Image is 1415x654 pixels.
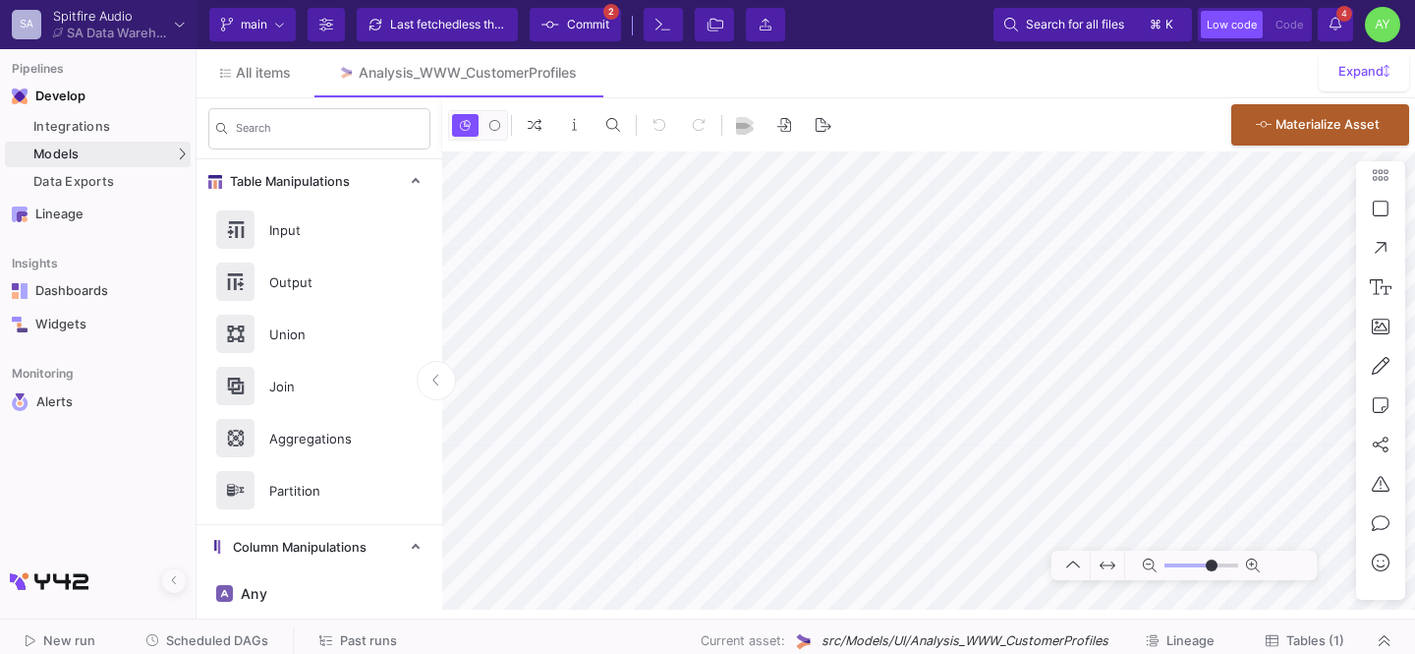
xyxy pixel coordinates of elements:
[257,424,393,453] div: Aggregations
[53,10,167,23] div: Spitfire Audio
[43,633,95,648] span: New run
[1201,11,1263,38] button: Low code
[197,204,442,256] button: Input
[257,372,393,401] div: Join
[5,386,191,419] a: Navigation iconAlerts
[257,268,393,297] div: Output
[567,10,609,39] span: Commit
[5,169,191,195] a: Data Exports
[12,89,28,104] img: Navigation icon
[33,119,186,135] div: Integrations
[1144,13,1181,36] button: ⌘k
[5,309,191,340] a: Navigation iconWidgets
[5,275,191,307] a: Navigation iconDashboards
[257,320,393,349] div: Union
[236,125,423,139] input: Search
[821,631,1108,650] span: src/Models/UI/Analysis_WWW_CustomerProfiles
[357,8,518,41] button: Last fetchedless than a minute ago
[12,317,28,332] img: Navigation icon
[340,633,397,648] span: Past runs
[197,308,442,360] button: Union
[1231,104,1409,146] button: Materialize Asset
[197,360,442,412] button: Join
[35,317,163,332] div: Widgets
[197,525,442,569] mat-expansion-panel-header: Column Manipulations
[5,81,191,112] mat-expansion-panel-header: Navigation iconDevelop
[1286,633,1344,648] span: Tables (1)
[236,65,291,81] span: All items
[197,159,442,204] mat-expansion-panel-header: Table Manipulations
[1026,10,1124,39] span: Search for all files
[36,393,164,411] div: Alerts
[35,207,163,222] div: Lineage
[12,283,28,299] img: Navigation icon
[701,631,785,650] span: Current asset:
[1166,633,1215,648] span: Lineage
[530,8,621,41] button: Commit
[241,10,267,39] span: main
[12,393,28,411] img: Navigation icon
[222,174,350,190] span: Table Manipulations
[1318,8,1353,41] button: 4
[459,17,582,31] span: less than a minute ago
[1207,18,1257,31] span: Low code
[12,207,28,222] img: Navigation icon
[197,256,442,308] button: Output
[1275,18,1303,31] span: Code
[1275,117,1380,132] span: Materialize Asset
[67,27,167,39] div: SA Data Warehouse
[209,8,296,41] button: main
[35,283,163,299] div: Dashboards
[166,633,268,648] span: Scheduled DAGs
[390,10,508,39] div: Last fetched
[197,204,442,524] div: Table Manipulations
[1365,7,1400,42] div: AY
[1165,13,1173,36] span: k
[197,412,442,464] button: Aggregations
[257,215,393,245] div: Input
[33,147,80,162] span: Models
[257,476,393,505] div: Partition
[197,464,442,516] button: Partition
[793,631,814,652] img: UI Model
[5,114,191,140] a: Integrations
[33,174,186,190] div: Data Exports
[359,65,577,81] div: Analysis_WWW_CustomerProfiles
[12,10,41,39] div: SA
[1150,13,1161,36] span: ⌘
[225,540,367,556] span: Column Manipulations
[35,89,65,104] div: Develop
[338,65,355,82] img: Tab icon
[5,199,191,230] a: Navigation iconLineage
[993,8,1192,41] button: Search for all files⌘k
[237,586,267,602] span: Any
[1359,7,1400,42] button: AY
[1270,11,1309,38] button: Code
[1336,6,1352,22] span: 4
